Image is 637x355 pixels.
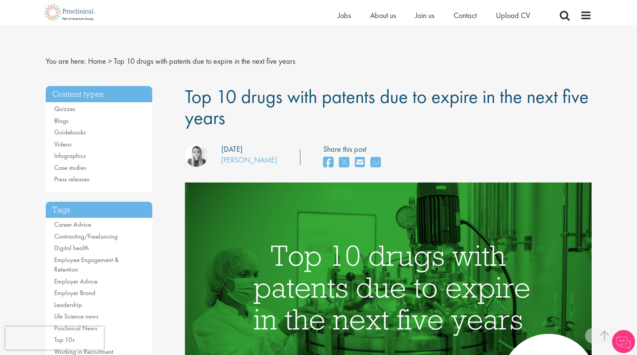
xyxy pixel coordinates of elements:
a: share on email [355,154,365,171]
a: Leadership [54,300,82,309]
img: Chatbot [612,330,635,353]
a: Videos [54,140,72,148]
span: Top 10 drugs with patents due to expire in the next five years [185,84,589,130]
a: Jobs [338,10,351,20]
a: share on whats app [371,154,381,171]
span: Top 10 drugs with patents due to expire in the next five years [114,56,295,66]
a: [PERSON_NAME] [221,155,277,165]
a: share on twitter [339,154,349,171]
a: Employer Brand [54,289,95,297]
a: Life Science news [54,312,98,320]
a: breadcrumb link [88,56,106,66]
h3: Tags [46,202,153,218]
span: You are here: [46,56,86,66]
a: Guidebooks [54,128,86,136]
iframe: reCAPTCHA [5,327,104,350]
a: Employer Advice [54,277,98,285]
a: share on facebook [323,154,333,171]
a: Career Advice [54,220,91,229]
a: Quizzes [54,105,75,113]
label: Share this post [323,144,384,155]
a: Contact [454,10,477,20]
a: Press releases [54,175,89,183]
a: Join us [415,10,434,20]
a: Employee Engagement & Retention [54,255,119,274]
a: Blogs [54,116,68,125]
h3: Content types [46,86,153,103]
div: [DATE] [221,144,243,155]
a: About us [370,10,396,20]
a: Upload CV [496,10,530,20]
a: Case studies [54,163,86,172]
a: Proclinical News [54,324,97,332]
a: Infographics [54,151,86,160]
img: Hannah Burke [185,144,208,167]
span: > [108,56,112,66]
a: Contracting/Freelancing [54,232,118,241]
a: Digital health [54,244,89,252]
